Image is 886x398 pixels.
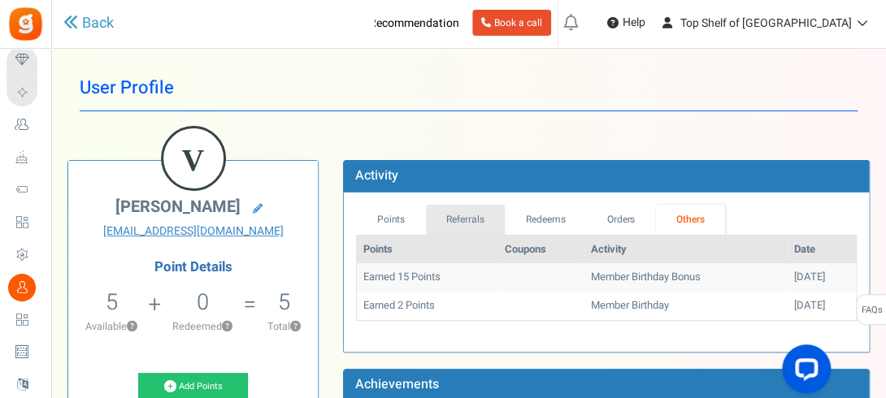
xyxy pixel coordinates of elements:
a: Orders [586,205,656,235]
a: Help [601,10,652,36]
span: FAQs [861,295,883,326]
span: [PERSON_NAME] [115,195,241,218]
th: Activity [584,236,787,264]
td: Member Birthday Bonus [584,263,787,292]
td: Member Birthday [584,292,787,320]
a: Book a call [472,10,551,36]
button: ? [290,322,301,332]
th: Points [357,236,498,264]
span: Recommendation [369,15,459,32]
h5: 0 [197,290,209,314]
td: Earned 2 Points [357,292,498,320]
a: 1 Recommendation [329,10,466,36]
span: 5 [106,286,118,318]
a: Others [656,205,726,235]
button: ? [127,322,137,332]
h5: 5 [278,290,290,314]
div: [DATE] [793,298,849,314]
img: Gratisfaction [7,6,44,42]
p: Total [258,319,310,334]
h1: User Profile [80,65,858,111]
b: Achievements [355,374,439,394]
p: Redeemed [163,319,242,334]
td: Earned 15 Points [357,263,498,292]
span: Help [619,15,645,31]
th: Coupons [498,236,584,264]
button: ? [222,322,232,332]
div: [DATE] [793,270,849,285]
a: [EMAIL_ADDRESS][DOMAIN_NAME] [80,223,306,240]
span: Top Shelf of [GEOGRAPHIC_DATA] [680,15,852,32]
a: Referrals [426,205,506,235]
a: Points [356,205,426,235]
h4: Point Details [68,260,318,275]
th: Date [787,236,856,264]
p: Available [76,319,147,334]
b: Activity [355,166,398,185]
figcaption: V [163,128,224,192]
a: Redeems [505,205,586,235]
